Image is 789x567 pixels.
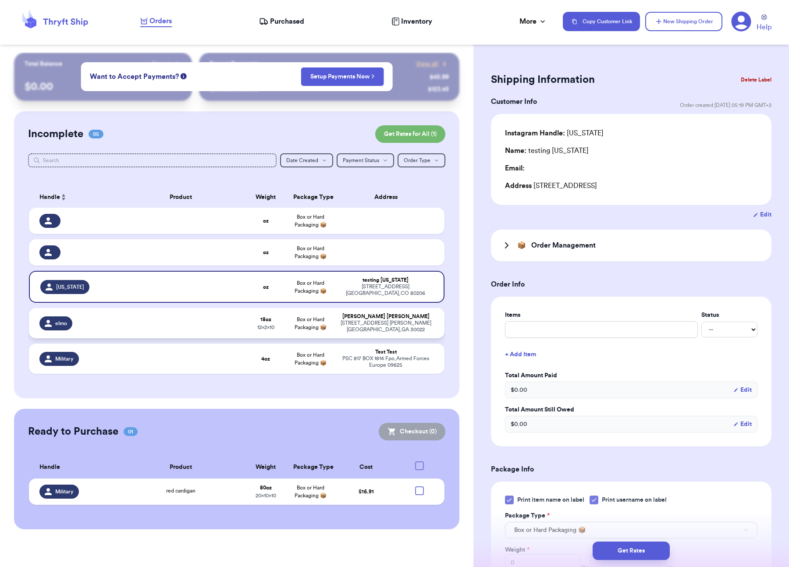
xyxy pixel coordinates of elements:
[517,496,584,504] span: Print item name on label
[288,187,333,208] th: Package Type
[593,542,670,560] button: Get Rates
[517,240,526,251] span: 📦
[60,192,67,202] button: Sort ascending
[288,456,333,478] th: Package Type
[333,187,444,208] th: Address
[491,464,771,475] h3: Package Info
[260,317,271,322] strong: 18 oz
[602,496,667,504] span: Print username on label
[270,16,304,27] span: Purchased
[338,355,434,369] div: PSC 817 BOX 1814 Fpo , Armed Forces Europe 09625
[753,210,771,219] button: Edit
[152,60,181,68] a: Payout
[680,102,771,109] span: Order created: [DATE] 05:19 PM GMT+2
[505,165,525,172] span: Email:
[645,12,722,31] button: New Shipping Order
[505,130,565,137] span: Instagram Handle:
[428,85,449,94] div: $ 123.45
[505,181,757,191] div: [STREET_ADDRESS]
[491,279,771,290] h3: Order Info
[55,320,67,327] span: elmo
[333,456,400,478] th: Cost
[256,493,276,498] span: 20 x 10 x 10
[430,73,449,82] div: $ 45.99
[505,128,604,138] div: [US_STATE]
[118,456,243,478] th: Product
[511,386,527,394] span: $ 0.00
[505,182,532,189] span: Address
[338,320,434,333] div: [STREET_ADDRESS] [PERSON_NAME][GEOGRAPHIC_DATA] , GA 30022
[514,526,586,535] span: Box or Hard Packaging 📦
[166,488,195,493] span: red cardigan
[505,311,698,319] label: Items
[391,16,432,27] a: Inventory
[505,405,757,414] label: Total Amount Still Owed
[505,147,526,154] span: Name:
[295,352,327,365] span: Box or Hard Packaging 📦
[375,125,445,143] button: Get Rates for All (1)
[301,67,384,86] button: Setup Payments Now
[257,325,274,330] span: 12 x 2 x 10
[733,420,752,429] button: Edit
[295,280,327,294] span: Box or Hard Packaging 📦
[505,371,757,380] label: Total Amount Paid
[398,153,445,167] button: Order Type
[337,153,394,167] button: Payment Status
[338,313,434,320] div: [PERSON_NAME] [PERSON_NAME]
[263,218,269,223] strong: oz
[343,158,379,163] span: Payment Status
[263,284,269,290] strong: oz
[737,70,775,89] button: Delete Label
[39,463,60,472] span: Handle
[259,16,304,27] a: Purchased
[124,427,138,436] span: 01
[733,386,752,394] button: Edit
[28,127,83,141] h2: Incomplete
[338,277,433,283] div: testing [US_STATE]
[25,60,62,68] p: Total Balance
[263,250,269,255] strong: oz
[25,80,181,94] p: $ 0.00
[505,511,550,520] label: Package Type
[416,60,438,68] span: View all
[28,425,118,439] h2: Ready to Purchase
[416,60,449,68] a: View all
[505,522,757,539] button: Box or Hard Packaging 📦
[149,16,172,26] span: Orders
[359,489,374,494] span: $ 16.91
[243,456,288,478] th: Weight
[152,60,171,68] span: Payout
[56,283,84,291] span: [US_STATE]
[531,240,596,251] h3: Order Management
[505,145,589,156] div: testing [US_STATE]
[491,73,595,87] h2: Shipping Information
[295,214,327,227] span: Box or Hard Packaging 📦
[295,485,327,498] span: Box or Hard Packaging 📦
[310,72,375,81] a: Setup Payments Now
[511,420,527,429] span: $ 0.00
[701,311,757,319] label: Status
[563,12,640,31] button: Copy Customer Link
[338,283,433,297] div: [STREET_ADDRESS] [GEOGRAPHIC_DATA] , CO 80206
[55,355,74,362] span: Military
[519,16,547,27] div: More
[55,488,74,495] span: Military
[261,356,270,361] strong: 4 oz
[39,193,60,202] span: Handle
[280,153,333,167] button: Date Created
[243,187,288,208] th: Weight
[295,317,327,330] span: Box or Hard Packaging 📦
[404,158,430,163] span: Order Type
[379,423,445,440] button: Checkout (0)
[401,16,432,27] span: Inventory
[260,485,272,490] strong: 80 oz
[295,246,327,259] span: Box or Hard Packaging 📦
[28,153,276,167] input: Search
[118,187,243,208] th: Product
[757,22,771,32] span: Help
[501,345,761,364] button: + Add Item
[338,349,434,355] div: Test Test
[140,16,172,27] a: Orders
[89,130,103,138] span: 05
[90,71,179,82] span: Want to Accept Payments?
